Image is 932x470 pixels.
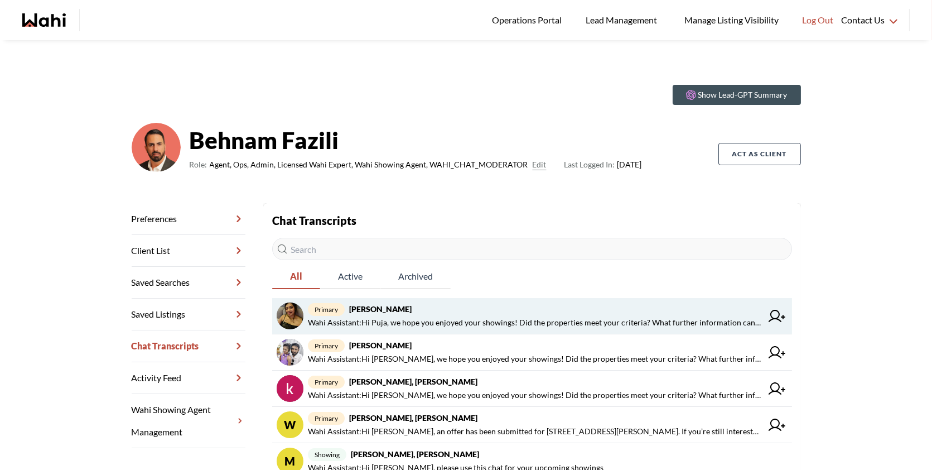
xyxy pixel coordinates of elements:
[190,123,642,157] strong: Behnam Fazili
[320,265,380,288] span: Active
[132,299,245,330] a: Saved Listings
[272,407,792,443] a: Wprimary[PERSON_NAME], [PERSON_NAME]Wahi Assistant:Hi [PERSON_NAME], an offer has been submitted ...
[349,304,412,314] strong: [PERSON_NAME]
[272,238,792,260] input: Search
[277,339,303,366] img: chat avatar
[272,371,792,407] a: primary[PERSON_NAME], [PERSON_NAME]Wahi Assistant:Hi [PERSON_NAME], we hope you enjoyed your show...
[277,303,303,329] img: chat avatar
[564,158,642,171] span: [DATE]
[351,449,479,459] strong: [PERSON_NAME], [PERSON_NAME]
[349,377,477,386] strong: [PERSON_NAME], [PERSON_NAME]
[308,425,762,438] span: Wahi Assistant : Hi [PERSON_NAME], an offer has been submitted for [STREET_ADDRESS][PERSON_NAME]....
[272,334,792,371] a: primary[PERSON_NAME]Wahi Assistant:Hi [PERSON_NAME], we hope you enjoyed your showings! Did the p...
[492,13,566,27] span: Operations Portal
[190,158,207,171] span: Role:
[210,158,528,171] span: Agent, Ops, Admin, Licensed Wahi Expert, Wahi Showing Agent, WAHI_CHAT_MODERATOR
[22,13,66,27] a: Wahi homepage
[308,352,762,366] span: Wahi Assistant : Hi [PERSON_NAME], we hope you enjoyed your showings! Did the properties meet you...
[802,13,833,27] span: Log Out
[132,330,245,362] a: Chat Transcripts
[132,123,181,172] img: cf9ae410c976398e.png
[320,265,380,289] button: Active
[308,316,762,329] span: Wahi Assistant : Hi Puja, we hope you enjoyed your showings! Did the properties meet your criteri...
[308,303,345,316] span: primary
[718,143,801,165] button: Act as Client
[272,298,792,334] a: primary[PERSON_NAME]Wahi Assistant:Hi Puja, we hope you enjoyed your showings! Did the properties...
[308,376,345,389] span: primary
[132,267,245,299] a: Saved Searches
[673,85,801,105] button: Show Lead-GPT Summary
[564,160,615,169] span: Last Logged In:
[380,265,451,288] span: Archived
[277,375,303,402] img: chat avatar
[132,203,245,235] a: Preferences
[533,158,547,171] button: Edit
[308,448,346,461] span: showing
[272,265,320,288] span: All
[308,412,345,425] span: primary
[132,394,245,448] a: Wahi Showing Agent Management
[272,265,320,289] button: All
[308,389,762,402] span: Wahi Assistant : Hi [PERSON_NAME], we hope you enjoyed your showings! Did the properties meet you...
[132,235,245,267] a: Client List
[272,214,356,227] strong: Chat Transcripts
[349,413,477,423] strong: [PERSON_NAME], [PERSON_NAME]
[132,362,245,394] a: Activity Feed
[349,340,412,350] strong: [PERSON_NAME]
[308,339,345,352] span: primary
[681,13,782,27] span: Manage Listing Visibility
[586,13,661,27] span: Lead Management
[277,411,303,438] div: W
[380,265,451,289] button: Archived
[698,89,788,100] p: Show Lead-GPT Summary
